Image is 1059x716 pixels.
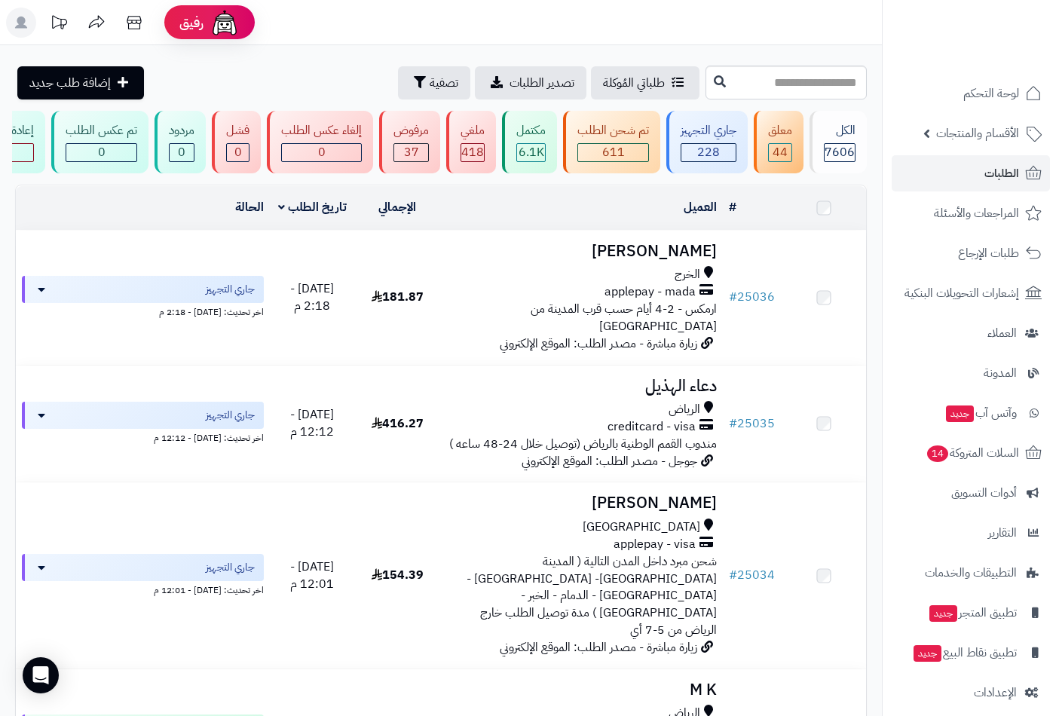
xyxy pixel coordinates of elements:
[824,122,855,139] div: الكل
[22,429,264,445] div: اخر تحديث: [DATE] - 12:12 م
[281,122,362,139] div: إلغاء عكس الطلب
[697,143,720,161] span: 228
[892,195,1050,231] a: المراجعات والأسئلة
[282,144,361,161] div: 0
[768,122,792,139] div: معلق
[372,415,424,433] span: 416.27
[443,111,499,173] a: ملغي 418
[892,675,1050,711] a: الإعدادات
[235,198,264,216] a: الحالة
[729,415,775,433] a: #25035
[892,275,1050,311] a: إشعارات التحويلات البنكية
[510,74,574,92] span: تصدير الطلبات
[446,378,718,395] h3: دعاء الهذيل
[984,363,1017,384] span: المدونة
[963,83,1019,104] span: لوحة التحكم
[958,243,1019,264] span: طلبات الإرجاع
[278,198,347,216] a: تاريخ الطلب
[984,163,1019,184] span: الطلبات
[475,66,586,99] a: تصدير الطلبات
[729,198,736,216] a: #
[66,122,137,139] div: تم عكس الطلب
[892,435,1050,471] a: السلات المتروكة14
[226,122,249,139] div: فشل
[675,266,700,283] span: الخرج
[602,143,625,161] span: 611
[98,143,106,161] span: 0
[372,566,424,584] span: 154.39
[522,452,697,470] span: جوجل - مصدر الطلب: الموقع الإلكتروني
[929,605,957,622] span: جديد
[206,560,255,575] span: جاري التجهيز
[769,144,791,161] div: 44
[449,435,717,453] span: مندوب القمم الوطنية بالرياض (توصيل خلال 24-48 ساعه )
[500,638,697,656] span: زيارة مباشرة - مصدر الطلب: الموقع الإلكتروني
[956,40,1045,72] img: logo-2.png
[892,155,1050,191] a: الطلبات
[519,143,544,161] span: 6.1K
[681,144,736,161] div: 228
[22,303,264,319] div: اخر تحديث: [DATE] - 2:18 م
[40,8,78,41] a: تحديثات المنصة
[178,143,185,161] span: 0
[372,288,424,306] span: 181.87
[446,681,718,699] h3: M K
[516,122,546,139] div: مكتمل
[404,143,419,161] span: 37
[461,144,484,161] div: 418
[179,14,204,32] span: رفيق
[892,395,1050,431] a: وآتس آبجديد
[290,405,334,441] span: [DATE] - 12:12 م
[210,8,240,38] img: ai-face.png
[48,111,152,173] a: تم عكس الطلب 0
[729,415,737,433] span: #
[892,235,1050,271] a: طلبات الإرجاع
[892,475,1050,511] a: أدوات التسويق
[430,74,458,92] span: تصفية
[206,408,255,423] span: جاري التجهيز
[517,144,545,161] div: 6105
[206,282,255,297] span: جاري التجهيز
[604,283,696,301] span: applepay - mada
[669,401,700,418] span: الرياض
[152,111,209,173] a: مردود 0
[934,203,1019,224] span: المراجعات والأسئلة
[988,522,1017,543] span: التقارير
[681,122,736,139] div: جاري التجهيز
[531,300,717,335] span: ارمكس - 2-4 أيام حسب قرب المدينة من [GEOGRAPHIC_DATA]
[234,143,242,161] span: 0
[499,111,560,173] a: مكتمل 6.1K
[591,66,699,99] a: طلباتي المُوكلة
[729,288,737,306] span: #
[23,657,59,693] div: Open Intercom Messenger
[892,355,1050,391] a: المدونة
[773,143,788,161] span: 44
[729,288,775,306] a: #25036
[461,122,485,139] div: ملغي
[729,566,737,584] span: #
[951,482,1017,503] span: أدوات التسويق
[209,111,264,173] a: فشل 0
[825,143,855,161] span: 7606
[378,198,416,216] a: الإجمالي
[318,143,326,161] span: 0
[892,315,1050,351] a: العملاء
[290,558,334,593] span: [DATE] - 12:01 م
[608,418,696,436] span: creditcard - visa
[946,405,974,422] span: جديد
[928,602,1017,623] span: تطبيق المتجر
[892,595,1050,631] a: تطبيق المتجرجديد
[603,74,665,92] span: طلباتي المُوكلة
[904,283,1019,304] span: إشعارات التحويلات البنكية
[398,66,470,99] button: تصفية
[169,122,194,139] div: مردود
[467,552,717,639] span: شحن مبرد داخل المدن التالية ( المدينة [GEOGRAPHIC_DATA]- [GEOGRAPHIC_DATA] - [GEOGRAPHIC_DATA] - ...
[66,144,136,161] div: 0
[461,143,484,161] span: 418
[663,111,751,173] a: جاري التجهيز 228
[926,442,1019,464] span: السلات المتروكة
[500,335,697,353] span: زيارة مباشرة - مصدر الطلب: الموقع الإلكتروني
[264,111,376,173] a: إلغاء عكس الطلب 0
[925,562,1017,583] span: التطبيقات والخدمات
[394,144,428,161] div: 37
